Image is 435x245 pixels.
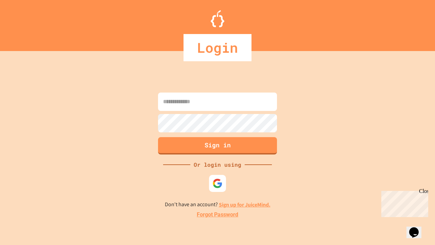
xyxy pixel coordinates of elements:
a: Forgot Password [197,211,238,219]
a: Sign up for JuiceMind. [219,201,271,208]
img: Logo.svg [211,10,224,27]
img: google-icon.svg [212,178,223,189]
button: Sign in [158,137,277,154]
div: Chat with us now!Close [3,3,47,43]
div: Login [184,34,251,61]
iframe: chat widget [379,188,428,217]
p: Don't have an account? [165,200,271,209]
iframe: chat widget [406,218,428,238]
div: Or login using [190,161,245,169]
